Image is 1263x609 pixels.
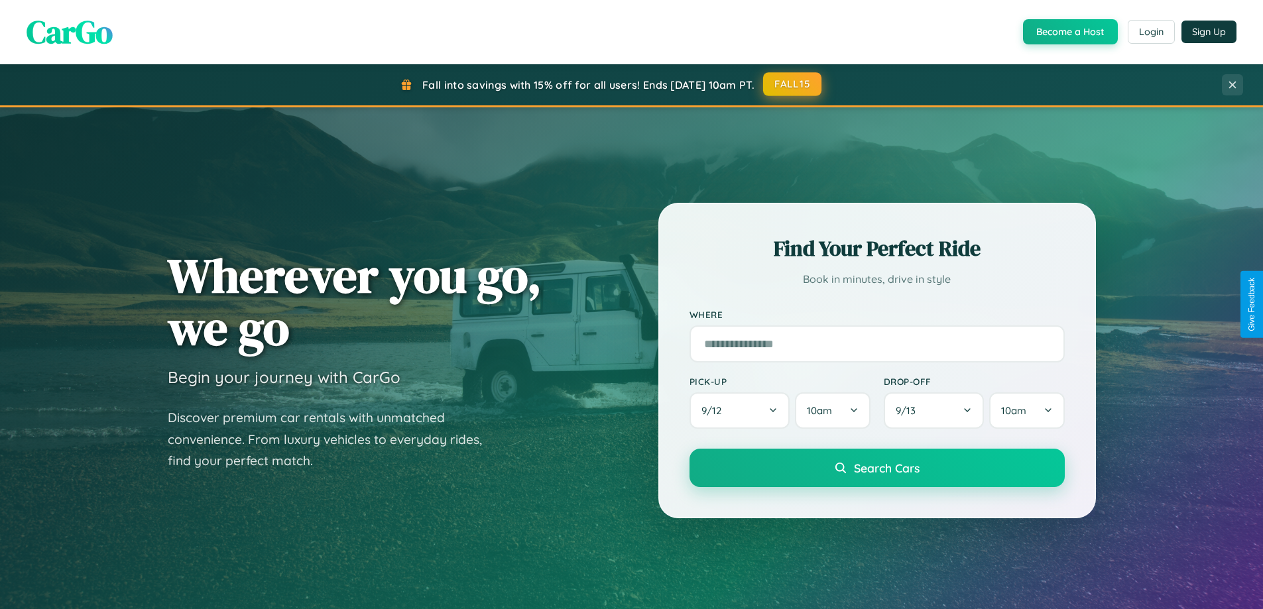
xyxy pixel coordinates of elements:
h2: Find Your Perfect Ride [690,234,1065,263]
h3: Begin your journey with CarGo [168,367,400,387]
button: 10am [989,392,1064,429]
span: Fall into savings with 15% off for all users! Ends [DATE] 10am PT. [422,78,754,91]
button: FALL15 [763,72,821,96]
span: 10am [807,404,832,417]
label: Drop-off [884,376,1065,387]
span: Search Cars [854,461,920,475]
p: Book in minutes, drive in style [690,270,1065,289]
button: Search Cars [690,449,1065,487]
label: Where [690,309,1065,320]
p: Discover premium car rentals with unmatched convenience. From luxury vehicles to everyday rides, ... [168,407,499,472]
div: Give Feedback [1247,278,1256,331]
button: 9/12 [690,392,790,429]
label: Pick-up [690,376,871,387]
button: Login [1128,20,1175,44]
span: 9 / 12 [701,404,728,417]
button: 10am [795,392,870,429]
h1: Wherever you go, we go [168,249,542,354]
span: 10am [1001,404,1026,417]
button: Sign Up [1181,21,1236,43]
span: CarGo [27,10,113,54]
button: 9/13 [884,392,985,429]
span: 9 / 13 [896,404,922,417]
button: Become a Host [1023,19,1118,44]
